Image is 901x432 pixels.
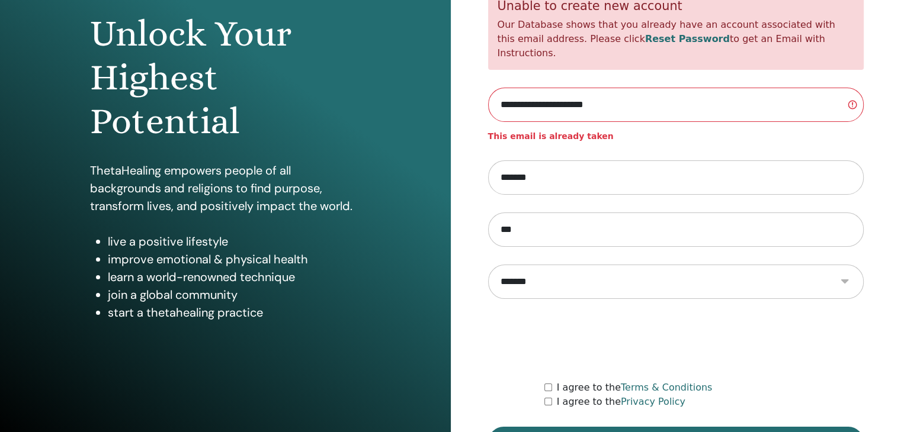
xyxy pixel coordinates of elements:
li: live a positive lifestyle [108,233,361,250]
a: Privacy Policy [621,396,685,407]
strong: This email is already taken [488,131,614,141]
li: start a thetahealing practice [108,304,361,321]
h1: Unlock Your Highest Potential [90,12,361,144]
p: ThetaHealing empowers people of all backgrounds and religions to find purpose, transform lives, a... [90,162,361,215]
li: join a global community [108,286,361,304]
iframe: reCAPTCHA [586,317,766,363]
label: I agree to the [557,395,685,409]
li: learn a world-renowned technique [108,268,361,286]
label: I agree to the [557,381,713,395]
a: Reset Password [645,33,730,44]
li: improve emotional & physical health [108,250,361,268]
a: Terms & Conditions [621,382,712,393]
